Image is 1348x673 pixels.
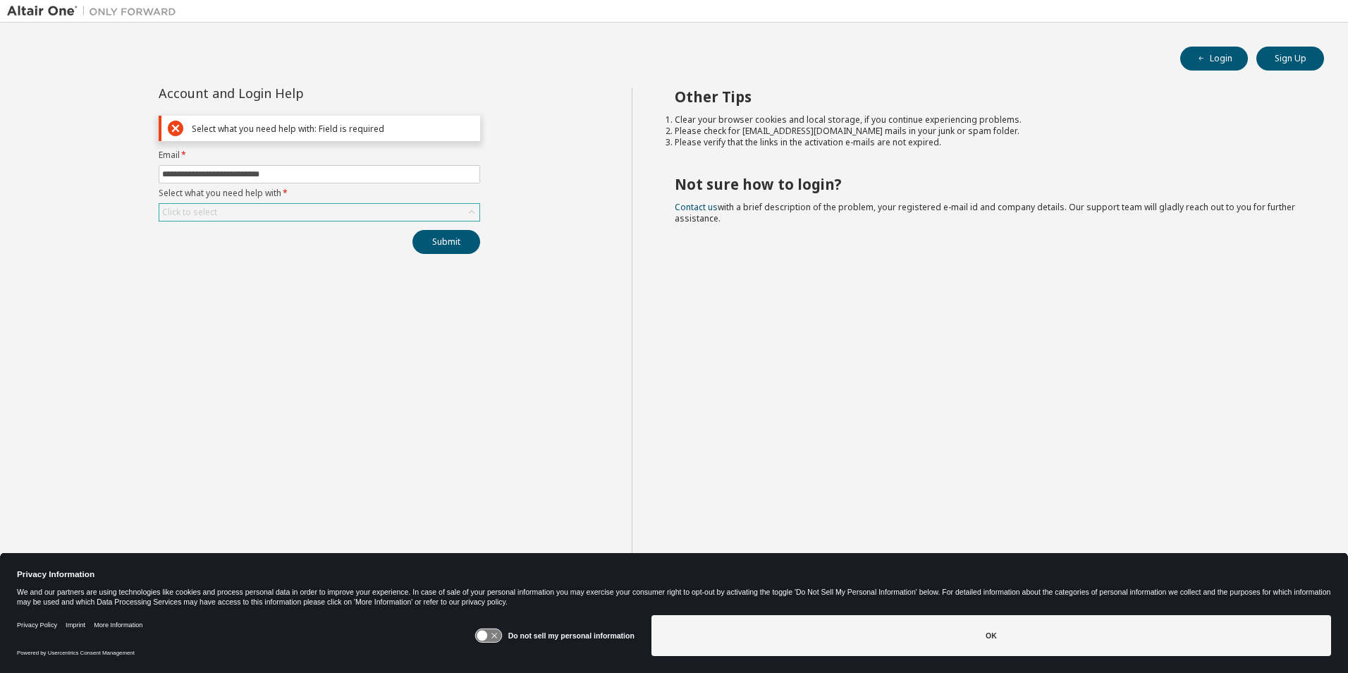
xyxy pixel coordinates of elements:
li: Please check for [EMAIL_ADDRESS][DOMAIN_NAME] mails in your junk or spam folder. [675,126,1299,137]
button: Sign Up [1256,47,1324,71]
div: Account and Login Help [159,87,416,99]
button: Submit [412,230,480,254]
button: Login [1180,47,1248,71]
img: Altair One [7,4,183,18]
div: Click to select [159,204,479,221]
label: Select what you need help with [159,188,480,199]
div: Select what you need help with: Field is required [192,123,474,134]
label: Email [159,150,480,161]
div: Click to select [162,207,217,218]
a: Contact us [675,201,718,213]
h2: Not sure how to login? [675,175,1299,193]
li: Please verify that the links in the activation e-mails are not expired. [675,137,1299,148]
h2: Other Tips [675,87,1299,106]
span: with a brief description of the problem, your registered e-mail id and company details. Our suppo... [675,201,1295,224]
li: Clear your browser cookies and local storage, if you continue experiencing problems. [675,114,1299,126]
